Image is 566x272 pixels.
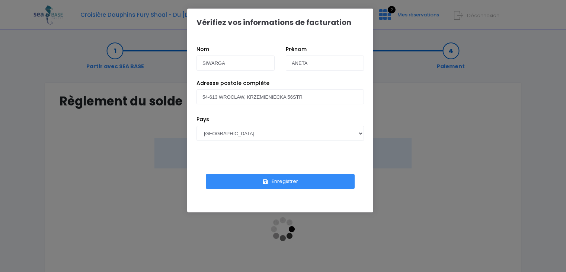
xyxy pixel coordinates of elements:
[206,174,355,189] button: Enregistrer
[196,45,209,53] label: Nom
[196,116,209,123] label: Pays
[286,45,307,53] label: Prénom
[196,79,269,87] label: Adresse postale complète
[196,18,351,27] h1: Vérifiez vos informations de facturation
